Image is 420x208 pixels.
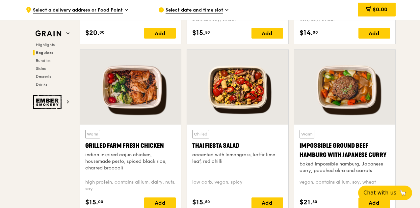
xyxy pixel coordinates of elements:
[251,197,283,208] div: Add
[144,28,176,39] div: Add
[36,82,47,87] span: Drinks
[300,28,313,38] span: $14.
[85,28,99,38] span: $20.
[33,7,123,14] span: Select a delivery address or Food Point
[36,66,46,71] span: Sides
[85,130,100,138] div: Warm
[313,30,318,35] span: 00
[300,130,314,138] div: Warm
[251,28,283,39] div: Add
[358,28,390,39] div: Add
[85,152,176,171] div: indian inspired cajun chicken, housemade pesto, spiced black rice, charred broccoli
[205,30,210,35] span: 50
[166,7,223,14] span: Select date and time slot
[36,50,53,55] span: Regulars
[85,179,176,192] div: high protein, contains allium, dairy, nuts, soy
[192,197,205,207] span: $15.
[85,197,98,207] span: $15.
[192,179,283,192] div: low carb, vegan, spicy
[358,197,390,208] div: Add
[192,130,209,138] div: Chilled
[300,197,312,207] span: $21.
[33,95,64,109] img: Ember Smokery web logo
[36,43,55,47] span: Highlights
[192,141,283,150] div: Thai Fiesta Salad
[300,141,390,160] div: Impossible Ground Beef Hamburg with Japanese Curry
[144,197,176,208] div: Add
[36,74,51,79] span: Desserts
[36,58,50,63] span: Bundles
[300,161,390,174] div: baked Impossible hamburg, Japanese curry, poached okra and carrots
[399,189,407,197] span: 🦙
[85,141,176,150] div: Grilled Farm Fresh Chicken
[300,179,390,192] div: vegan, contains allium, soy, wheat
[98,199,103,204] span: 00
[373,6,387,13] span: $0.00
[33,28,64,40] img: Grain web logo
[205,199,210,204] span: 50
[192,152,283,165] div: accented with lemongrass, kaffir lime leaf, red chilli
[192,28,205,38] span: $15.
[312,199,317,204] span: 50
[358,186,412,200] button: Chat with us🦙
[99,30,105,35] span: 00
[363,189,396,197] span: Chat with us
